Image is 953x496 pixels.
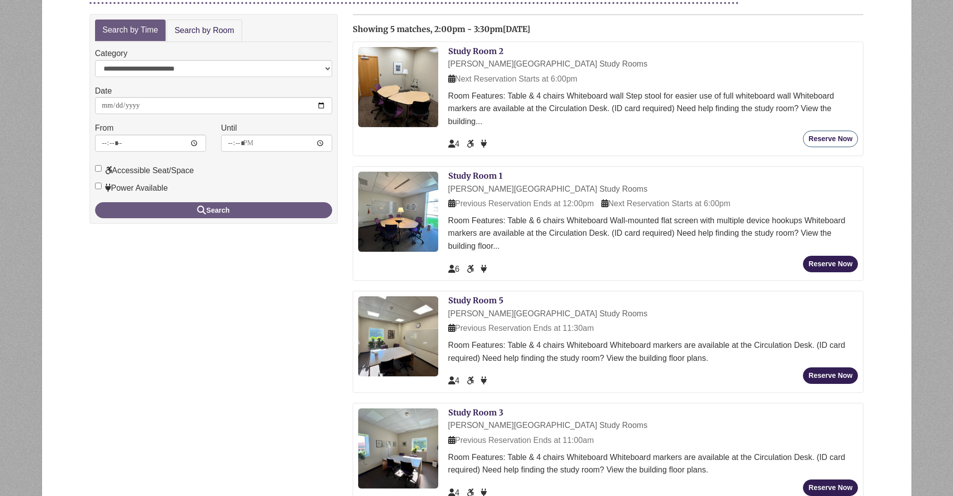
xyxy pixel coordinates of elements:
span: The capacity of this space [448,265,460,273]
img: Study Room 2 [358,47,438,127]
label: Accessible Seat/Space [95,164,194,177]
input: Power Available [95,183,102,189]
span: Accessible Seat/Space [467,376,476,385]
a: Study Room 5 [448,295,503,305]
span: Accessible Seat/Space [467,265,476,273]
div: Room Features: Table & 4 chairs Whiteboard Whiteboard markers are available at the Circulation De... [448,451,858,476]
span: The capacity of this space [448,376,460,385]
img: Study Room 3 [358,408,438,488]
span: Previous Reservation Ends at 11:00am [448,436,594,444]
img: Study Room 1 [358,172,438,252]
input: Accessible Seat/Space [95,165,102,172]
button: Search [95,202,332,218]
label: Power Available [95,182,168,195]
button: Reserve Now [803,131,858,147]
label: Category [95,47,128,60]
span: Power Available [481,376,487,385]
a: Search by Time [95,20,166,41]
div: [PERSON_NAME][GEOGRAPHIC_DATA] Study Rooms [448,307,858,320]
label: Until [221,122,237,135]
div: [PERSON_NAME][GEOGRAPHIC_DATA] Study Rooms [448,183,858,196]
div: Room Features: Table & 4 chairs Whiteboard Whiteboard markers are available at the Circulation De... [448,339,858,364]
button: Reserve Now [803,256,858,272]
label: From [95,122,114,135]
div: Room Features: Table & 4 chairs Whiteboard wall Step stool for easier use of full whiteboard wall... [448,90,858,128]
h2: Showing 5 matches [353,25,864,34]
span: Accessible Seat/Space [467,140,476,148]
div: Room Features: Table & 6 chairs Whiteboard Wall-mounted flat screen with multiple device hookups ... [448,214,858,253]
label: Date [95,85,112,98]
a: Study Room 3 [448,407,503,417]
a: Search by Room [167,20,242,42]
span: Power Available [481,265,487,273]
a: Study Room 1 [448,171,502,181]
a: Study Room 2 [448,46,503,56]
span: The capacity of this space [448,140,460,148]
span: Previous Reservation Ends at 12:00pm [448,199,594,208]
span: Next Reservation Starts at 6:00pm [448,75,578,83]
div: [PERSON_NAME][GEOGRAPHIC_DATA] Study Rooms [448,419,858,432]
button: Reserve Now [803,479,858,496]
span: Previous Reservation Ends at 11:30am [448,324,594,332]
div: [PERSON_NAME][GEOGRAPHIC_DATA] Study Rooms [448,58,858,71]
img: Study Room 5 [358,296,438,376]
span: Next Reservation Starts at 6:00pm [601,199,731,208]
span: , 2:00pm - 3:30pm[DATE] [430,24,530,34]
span: Power Available [481,140,487,148]
button: Reserve Now [803,367,858,384]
